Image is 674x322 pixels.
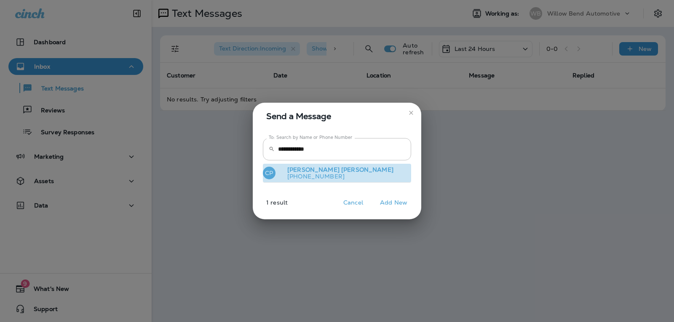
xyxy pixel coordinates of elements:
[263,167,275,179] div: CP
[337,196,369,209] button: Cancel
[263,164,411,183] button: CP[PERSON_NAME] [PERSON_NAME][PHONE_NUMBER]
[404,106,418,120] button: close
[281,173,393,180] p: [PHONE_NUMBER]
[249,199,288,213] p: 1 result
[376,196,412,209] button: Add New
[266,109,411,123] span: Send a Message
[287,166,340,173] span: [PERSON_NAME]
[341,166,393,173] span: [PERSON_NAME]
[269,134,353,141] label: To: Search by Name or Phone Number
